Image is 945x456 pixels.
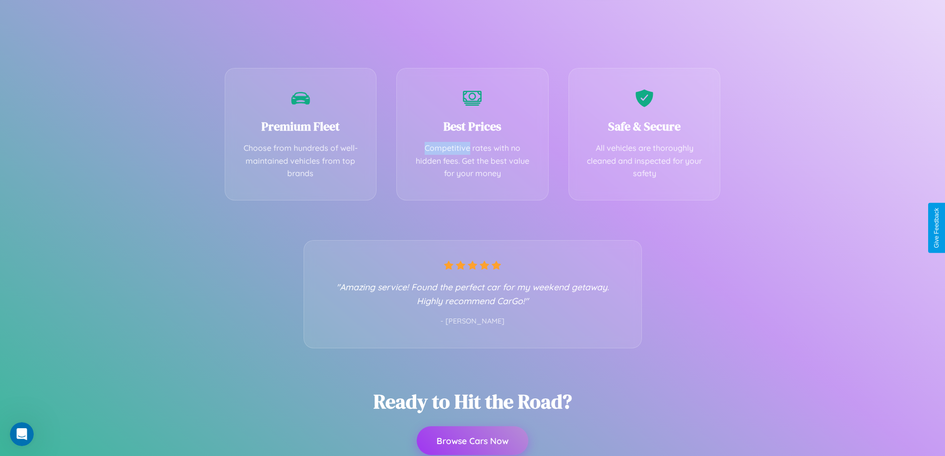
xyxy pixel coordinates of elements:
p: Competitive rates with no hidden fees. Get the best value for your money [412,142,533,180]
h2: Ready to Hit the Road? [374,388,572,415]
h3: Safe & Secure [584,118,705,134]
h3: Best Prices [412,118,533,134]
div: Give Feedback [933,208,940,248]
iframe: Intercom live chat [10,422,34,446]
p: All vehicles are thoroughly cleaned and inspected for your safety [584,142,705,180]
p: - [PERSON_NAME] [324,315,622,328]
h3: Premium Fleet [240,118,362,134]
p: "Amazing service! Found the perfect car for my weekend getaway. Highly recommend CarGo!" [324,280,622,308]
button: Browse Cars Now [417,426,528,455]
p: Choose from hundreds of well-maintained vehicles from top brands [240,142,362,180]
